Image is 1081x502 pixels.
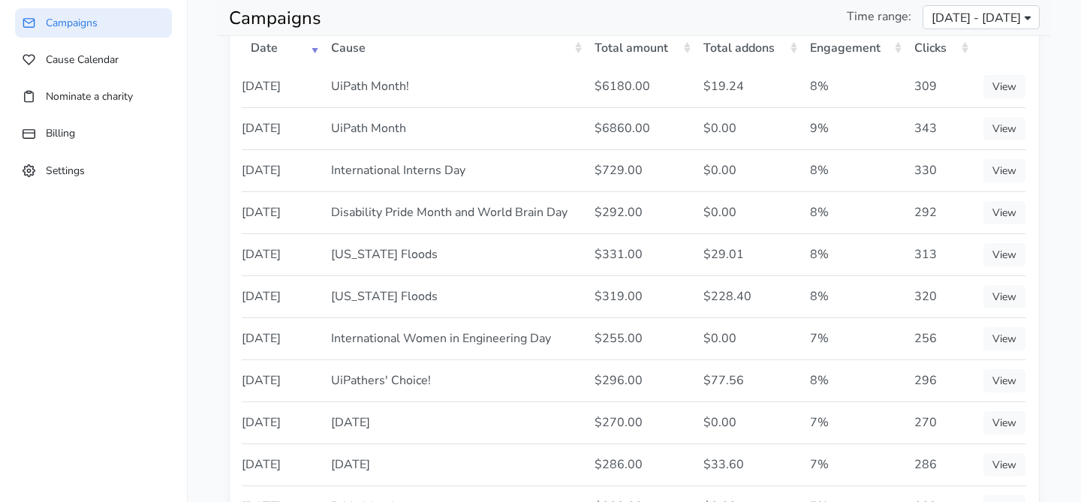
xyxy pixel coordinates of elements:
td: $228.40 [694,275,801,317]
td: [DATE] [242,359,322,401]
td: 8% [801,359,906,401]
td: $0.00 [694,401,801,443]
a: View [983,201,1025,224]
td: [DATE] [242,107,322,149]
td: 7% [801,317,906,359]
a: View [983,327,1025,350]
td: $331.00 [586,233,694,275]
td: $77.56 [694,359,801,401]
a: View [983,285,1025,308]
td: $6180.00 [586,66,694,107]
td: 7% [801,443,906,485]
td: 256 [905,317,971,359]
td: [DATE] [242,149,322,191]
td: [DATE] [242,317,322,359]
a: View [983,117,1025,140]
span: Time range: [847,8,911,26]
a: Settings [15,156,172,185]
th: Total amount: activate to sort column ascending [586,28,694,66]
th: Clicks: activate to sort column ascending [905,28,971,66]
td: $0.00 [694,149,801,191]
a: View [983,411,1025,434]
td: [DATE] [322,443,586,485]
td: $286.00 [586,443,694,485]
td: 270 [905,401,971,443]
span: Cause Calendar [46,53,119,67]
td: [DATE] [322,401,586,443]
span: Settings [46,163,85,177]
td: [DATE] [242,443,322,485]
td: [DATE] [242,66,322,107]
td: $292.00 [586,191,694,233]
span: Nominate a charity [46,89,133,104]
td: International Interns Day [322,149,586,191]
td: 320 [905,275,971,317]
td: 343 [905,107,971,149]
td: 296 [905,359,971,401]
th: Total addons: activate to sort column ascending [694,28,801,66]
a: View [983,159,1025,182]
td: $0.00 [694,317,801,359]
td: International Women in Engineering Day [322,317,586,359]
td: 292 [905,191,971,233]
h1: Campaigns [229,8,623,29]
td: $6860.00 [586,107,694,149]
td: [DATE] [242,275,322,317]
td: 309 [905,66,971,107]
td: UiPath Month [322,107,586,149]
td: 7% [801,401,906,443]
a: View [983,453,1025,476]
span: Campaigns [46,16,98,30]
a: View [983,75,1025,98]
a: Cause Calendar [15,45,172,74]
td: $270.00 [586,401,694,443]
td: 313 [905,233,971,275]
td: [DATE] [242,401,322,443]
td: UiPath Month! [322,66,586,107]
span: Billing [46,126,75,140]
td: $729.00 [586,149,694,191]
td: $19.24 [694,66,801,107]
a: Nominate a charity [15,82,172,111]
td: 8% [801,275,906,317]
td: [DATE] [242,191,322,233]
a: View [983,369,1025,392]
td: $296.00 [586,359,694,401]
a: View [983,243,1025,266]
td: 8% [801,191,906,233]
td: 330 [905,149,971,191]
td: Disability Pride Month and World Brain Day [322,191,586,233]
td: $255.00 [586,317,694,359]
td: 286 [905,443,971,485]
th: Engagement: activate to sort column ascending [801,28,906,66]
td: [US_STATE] Floods [322,275,586,317]
a: Billing [15,119,172,148]
td: $319.00 [586,275,694,317]
td: 8% [801,233,906,275]
td: $29.01 [694,233,801,275]
td: $33.60 [694,443,801,485]
a: Campaigns [15,8,172,38]
td: UiPathers' Choice! [322,359,586,401]
td: 8% [801,149,906,191]
th: Date: activate to sort column ascending [242,28,322,66]
td: 8% [801,66,906,107]
td: [DATE] [242,233,322,275]
td: [US_STATE] Floods [322,233,586,275]
td: $0.00 [694,107,801,149]
span: [DATE] - [DATE] [932,9,1021,27]
td: 9% [801,107,906,149]
td: $0.00 [694,191,801,233]
th: Cause: activate to sort column ascending [322,28,586,66]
